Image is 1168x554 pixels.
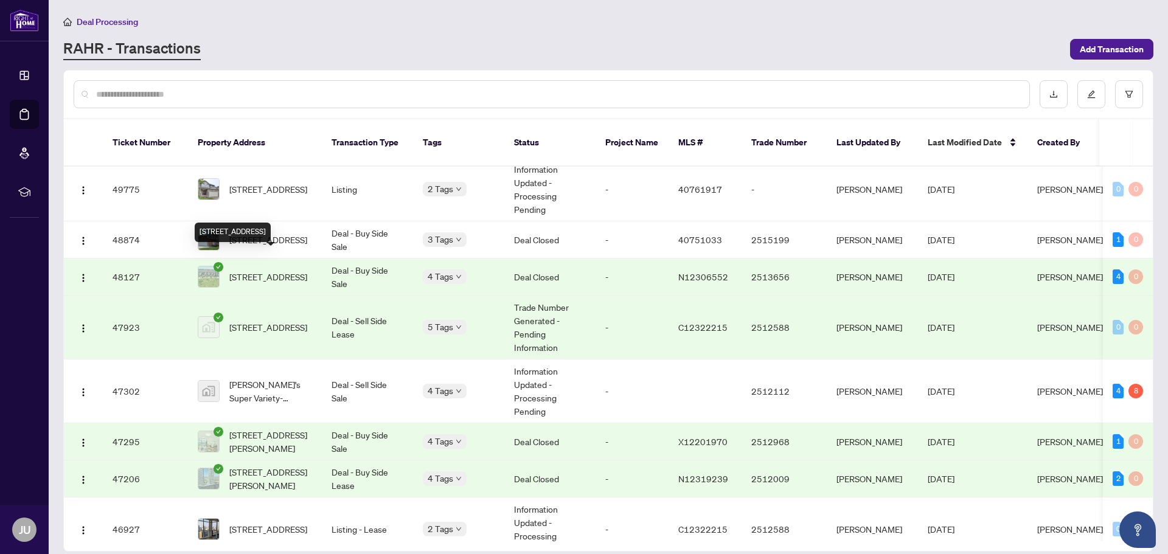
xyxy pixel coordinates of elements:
span: [PERSON_NAME] [1037,436,1103,447]
div: 0 [1128,269,1143,284]
div: 4 [1113,269,1124,284]
div: 0 [1113,522,1124,536]
button: Open asap [1119,511,1156,548]
td: 48874 [103,221,188,258]
td: [PERSON_NAME] [827,423,918,460]
button: edit [1077,80,1105,108]
td: 2512009 [742,460,827,497]
span: 40761917 [678,184,722,195]
td: Deal - Sell Side Sale [322,359,413,423]
th: Property Address [188,119,322,167]
a: RAHR - Transactions [63,38,201,60]
td: [PERSON_NAME] [827,221,918,258]
span: [PERSON_NAME]'s Super Variety-[STREET_ADDRESS] [229,378,312,404]
span: N12306552 [678,271,728,282]
th: Project Name [596,119,669,167]
span: check-circle [214,427,223,437]
img: logo [10,9,39,32]
span: check-circle [214,464,223,474]
span: download [1049,90,1058,99]
button: Logo [74,469,93,488]
td: Information Updated - Processing Pending [504,158,596,221]
img: Logo [78,438,88,448]
div: 0 [1113,320,1124,334]
span: down [456,526,462,532]
td: Listing [322,158,413,221]
td: Deal Closed [504,221,596,258]
span: [PERSON_NAME] [1037,473,1103,484]
td: [PERSON_NAME] [827,296,918,359]
span: [DATE] [928,386,954,396]
td: - [742,158,827,221]
td: 47206 [103,460,188,497]
span: 2 Tags [428,522,453,536]
span: [PERSON_NAME] [1037,271,1103,282]
span: [STREET_ADDRESS] [229,182,307,196]
span: JU [19,521,30,538]
span: down [456,438,462,445]
span: X12201970 [678,436,728,447]
td: - [596,460,669,497]
span: down [456,274,462,280]
span: 2 Tags [428,182,453,196]
th: Tags [413,119,504,167]
td: [PERSON_NAME] [827,460,918,497]
td: [PERSON_NAME] [827,258,918,296]
span: down [456,476,462,482]
span: down [456,324,462,330]
td: - [596,296,669,359]
td: 47302 [103,359,188,423]
span: [PERSON_NAME] [1037,322,1103,333]
td: Deal - Sell Side Lease [322,296,413,359]
span: edit [1087,90,1096,99]
span: check-circle [214,313,223,322]
span: N12319239 [678,473,728,484]
img: thumbnail-img [198,431,219,452]
img: Logo [78,236,88,246]
div: 2 [1113,471,1124,486]
span: [DATE] [928,234,954,245]
td: Trade Number Generated - Pending Information [504,296,596,359]
td: Deal - Buy Side Sale [322,258,413,296]
td: 49775 [103,158,188,221]
img: Logo [78,525,88,535]
th: Last Updated By [827,119,918,167]
td: 48127 [103,258,188,296]
td: [PERSON_NAME] [827,158,918,221]
th: Trade Number [742,119,827,167]
span: C12322215 [678,322,728,333]
td: - [596,258,669,296]
img: Logo [78,273,88,283]
img: thumbnail-img [198,381,219,401]
div: 4 [1113,384,1124,398]
td: - [596,359,669,423]
span: down [456,388,462,394]
button: download [1040,80,1068,108]
span: [DATE] [928,436,954,447]
td: 2512588 [742,296,827,359]
td: 2513656 [742,258,827,296]
button: Logo [74,519,93,539]
img: thumbnail-img [198,468,219,489]
span: [DATE] [928,524,954,535]
span: [DATE] [928,271,954,282]
span: [STREET_ADDRESS][PERSON_NAME] [229,428,312,455]
td: 2515199 [742,221,827,258]
button: Logo [74,230,93,249]
img: thumbnail-img [198,179,219,199]
span: [DATE] [928,184,954,195]
span: Add Transaction [1080,40,1144,59]
button: Logo [74,381,93,401]
span: [PERSON_NAME] [1037,524,1103,535]
img: Logo [78,324,88,333]
td: Deal Closed [504,460,596,497]
td: 2512968 [742,423,827,460]
div: 0 [1113,182,1124,196]
td: Deal Closed [504,258,596,296]
button: Logo [74,317,93,337]
img: Logo [78,387,88,397]
span: Last Modified Date [928,136,1002,149]
td: Deal Closed [504,423,596,460]
td: [PERSON_NAME] [827,359,918,423]
td: Information Updated - Processing Pending [504,359,596,423]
